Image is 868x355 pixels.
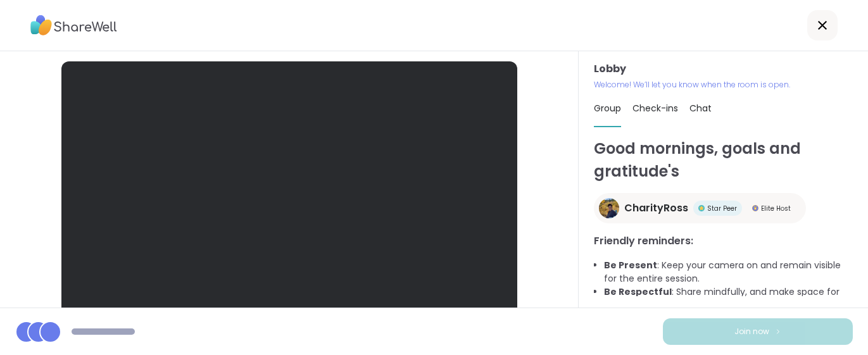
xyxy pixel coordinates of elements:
[30,11,117,40] img: ShareWell Logo
[689,102,712,115] span: Chat
[599,198,619,218] img: CharityRoss
[604,285,672,298] b: Be Respectful
[774,328,782,335] img: ShareWell Logomark
[594,79,853,90] p: Welcome! We’ll let you know when the room is open.
[604,285,853,312] li: : Share mindfully, and make space for everyone to share!
[594,234,853,249] h3: Friendly reminders:
[604,259,657,271] b: Be Present
[734,326,769,337] span: Join now
[594,61,853,77] h3: Lobby
[707,204,737,213] span: Star Peer
[594,193,806,223] a: CharityRossCharityRossStar PeerStar PeerElite HostElite Host
[624,201,688,216] span: CharityRoss
[604,259,853,285] li: : Keep your camera on and remain visible for the entire session.
[594,137,853,183] h1: Good mornings, goals and gratitude's
[752,205,758,211] img: Elite Host
[663,318,853,345] button: Join now
[632,102,678,115] span: Check-ins
[761,204,791,213] span: Elite Host
[698,205,705,211] img: Star Peer
[594,102,621,115] span: Group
